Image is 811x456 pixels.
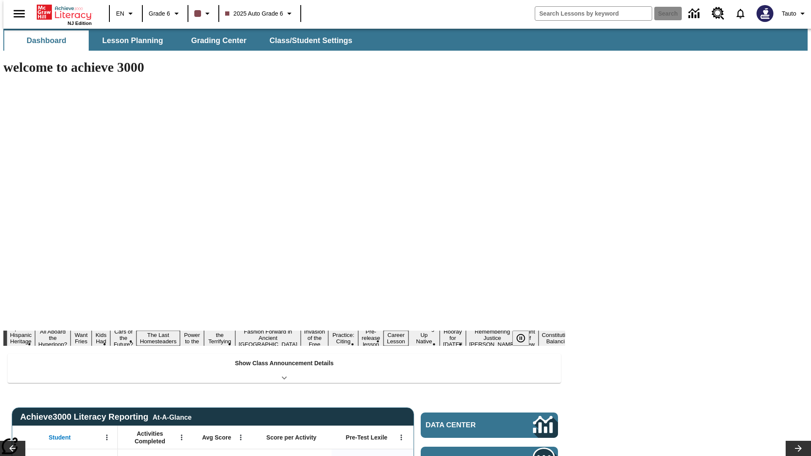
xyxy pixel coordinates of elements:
button: Slide 7 Solar Power to the People [180,324,204,352]
button: Open Menu [175,431,188,444]
button: Open Menu [395,431,408,444]
div: Home [37,3,92,26]
button: Slide 16 Remembering Justice O'Connor [466,327,519,349]
span: Activities Completed [122,430,178,445]
span: 2025 Auto Grade 6 [225,9,283,18]
img: Avatar [757,5,773,22]
button: Class color is dark brown. Change class color [191,6,216,21]
button: Slide 9 Fashion Forward in Ancient Rome [235,327,301,349]
div: Show Class Announcement Details [8,354,561,383]
div: Pause [512,331,538,346]
button: Slide 14 Cooking Up Native Traditions [408,324,440,352]
button: Grading Center [177,30,261,51]
span: NJ Edition [68,21,92,26]
button: Slide 8 Attack of the Terrifying Tomatoes [204,324,235,352]
p: Show Class Announcement Details [235,359,334,368]
div: SubNavbar [3,29,808,51]
button: Slide 6 The Last Homesteaders [136,331,180,346]
button: Slide 1 ¡Viva Hispanic Heritage Month! [7,324,35,352]
a: Home [37,4,92,21]
button: Lesson Planning [90,30,175,51]
button: Language: EN, Select a language [112,6,139,21]
span: Achieve3000 Literacy Reporting [20,412,192,422]
button: Class/Student Settings [263,30,359,51]
button: Slide 4 Dirty Jobs Kids Had To Do [92,318,110,358]
button: Lesson carousel, Next [786,441,811,456]
span: Pre-Test Lexile [346,434,388,441]
button: Profile/Settings [778,6,811,21]
span: Data Center [426,421,505,429]
button: Select a new avatar [751,3,778,24]
button: Slide 2 All Aboard the Hyperloop? [35,327,71,349]
button: Open Menu [101,431,113,444]
span: Grade 6 [149,9,170,18]
button: Open side menu [7,1,32,26]
span: EN [116,9,124,18]
h1: welcome to achieve 3000 [3,60,565,75]
a: Notifications [729,3,751,24]
button: Slide 11 Mixed Practice: Citing Evidence [328,324,358,352]
span: Score per Activity [267,434,317,441]
button: Slide 5 Cars of the Future? [110,327,136,349]
button: Slide 12 Pre-release lesson [358,327,384,349]
a: Resource Center, Will open in new tab [707,2,729,25]
button: Slide 3 Do You Want Fries With That? [71,318,92,358]
button: Slide 15 Hooray for Constitution Day! [440,327,466,349]
button: Slide 13 Career Lesson [384,331,408,346]
button: Slide 18 The Constitution's Balancing Act [539,324,579,352]
span: Student [49,434,71,441]
button: Dashboard [4,30,89,51]
span: Tauto [782,9,796,18]
button: Open Menu [234,431,247,444]
div: SubNavbar [3,30,360,51]
a: Data Center [683,2,707,25]
a: Data Center [421,413,558,438]
button: Pause [512,331,529,346]
button: Slide 10 The Invasion of the Free CD [301,321,329,355]
input: search field [535,7,652,20]
button: Grade: Grade 6, Select a grade [145,6,185,21]
button: Class: 2025 Auto Grade 6, Select your class [222,6,298,21]
span: Avg Score [202,434,231,441]
div: At-A-Glance [152,412,191,421]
